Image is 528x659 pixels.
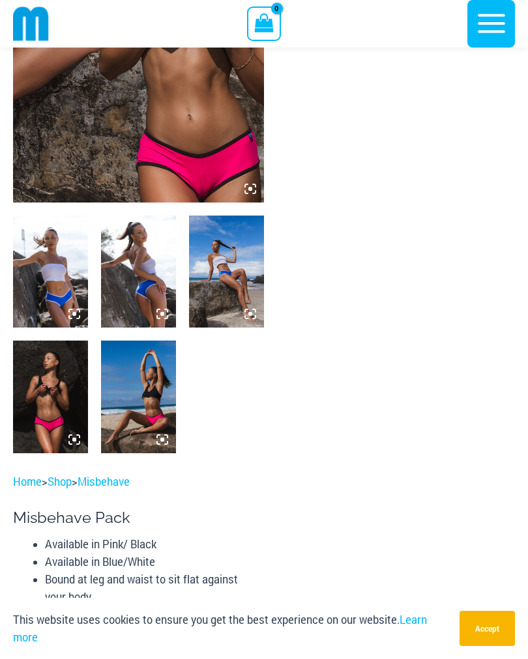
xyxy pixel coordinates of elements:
li: Bound at leg and waist to sit flat against your body. [45,570,254,606]
a: Home [13,475,42,488]
img: Misbehave Pink Black 5021 Shorts [13,341,88,453]
img: Misbehave Blue White 5021 Shorts [189,216,264,328]
img: Misbehave Blue White 5021 Shorts [101,216,176,328]
a: View Shopping Cart, empty [247,7,280,40]
li: Available in Pink/ Black [45,535,254,553]
p: This website uses cookies to ensure you get the best experience on our website. [13,611,450,646]
img: cropped mm emblem [13,6,49,42]
li: Available in Blue/White [45,553,254,570]
img: Misbehave Blue White 5021 Shorts [13,216,88,328]
a: Learn more [13,613,427,644]
h1: Misbehave Pack [13,509,254,527]
a: Misbehave [78,475,130,488]
img: Misbehave Pink Black 5021 Shorts [101,341,176,453]
a: Shop [48,475,72,488]
button: Accept [460,611,515,646]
